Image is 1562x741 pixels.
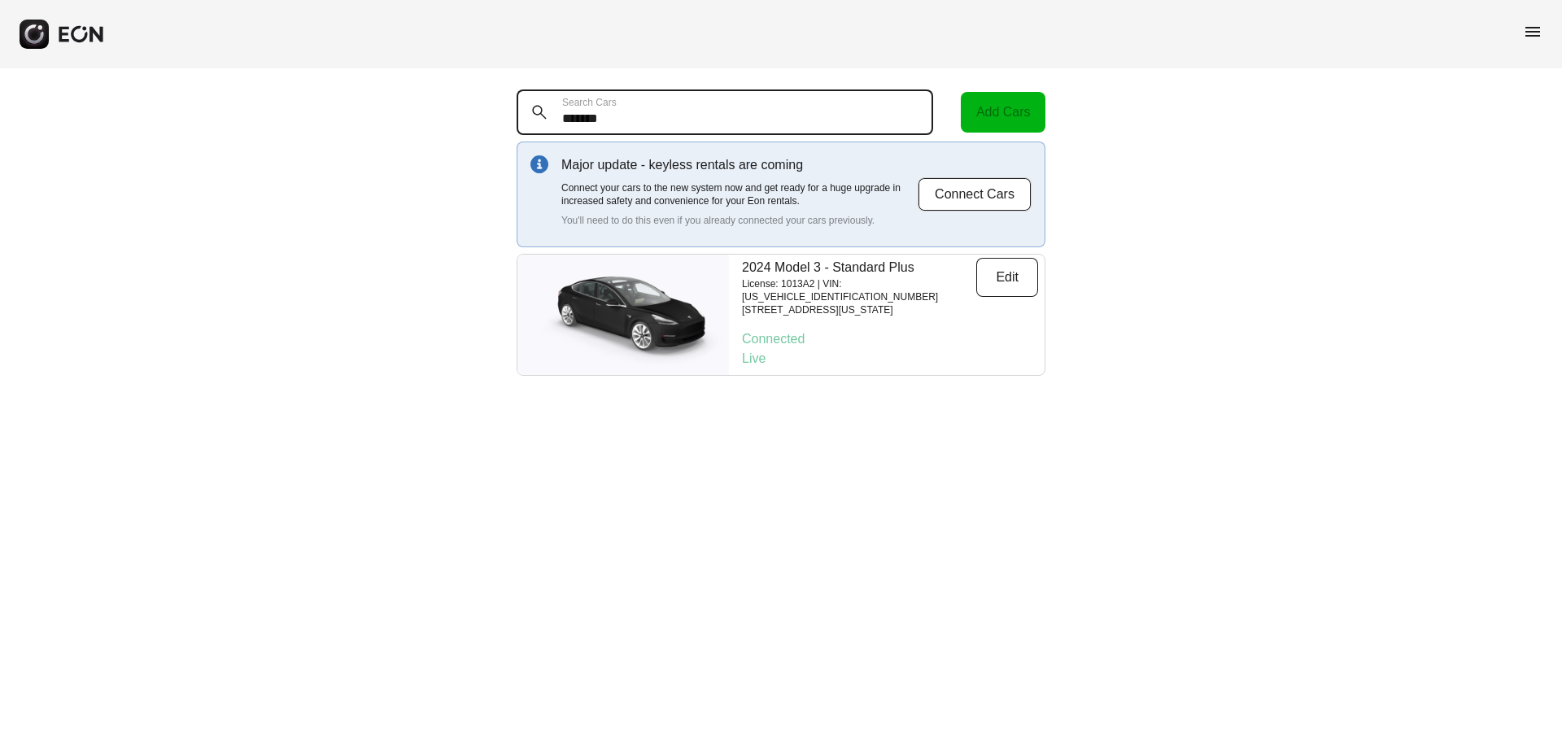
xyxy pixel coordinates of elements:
p: Live [742,349,1038,368]
button: Connect Cars [918,177,1032,211]
label: Search Cars [562,96,617,109]
p: License: 1013A2 | VIN: [US_VEHICLE_IDENTIFICATION_NUMBER] [742,277,976,303]
img: car [517,262,729,368]
p: Major update - keyless rentals are coming [561,155,918,175]
p: Connected [742,329,1038,349]
p: You'll need to do this even if you already connected your cars previously. [561,214,918,227]
span: menu [1523,22,1542,41]
img: info [530,155,548,173]
button: Edit [976,258,1038,297]
p: [STREET_ADDRESS][US_STATE] [742,303,976,316]
p: Connect your cars to the new system now and get ready for a huge upgrade in increased safety and ... [561,181,918,207]
p: 2024 Model 3 - Standard Plus [742,258,976,277]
